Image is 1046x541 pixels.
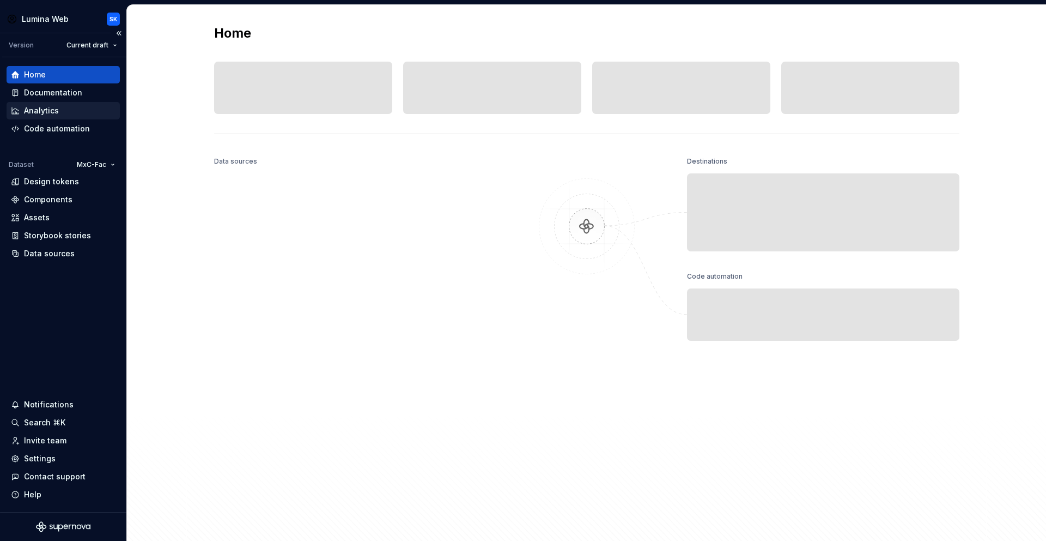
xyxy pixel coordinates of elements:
[7,209,120,226] a: Assets
[687,154,727,169] div: Destinations
[24,69,46,80] div: Home
[77,160,106,169] span: MxC-Fac
[7,102,120,119] a: Analytics
[7,486,120,503] button: Help
[7,432,120,449] a: Invite team
[24,471,86,482] div: Contact support
[7,84,120,101] a: Documentation
[24,435,66,446] div: Invite team
[24,453,56,464] div: Settings
[66,41,108,50] span: Current draft
[24,489,41,500] div: Help
[22,14,69,25] div: Lumina Web
[24,105,59,116] div: Analytics
[7,245,120,262] a: Data sources
[687,269,743,284] div: Code automation
[24,123,90,134] div: Code automation
[24,248,75,259] div: Data sources
[36,521,90,532] svg: Supernova Logo
[7,414,120,431] button: Search ⌘K
[2,7,124,31] button: Lumina WebSK
[7,66,120,83] a: Home
[24,230,91,241] div: Storybook stories
[24,212,50,223] div: Assets
[111,26,126,41] button: Collapse sidebar
[24,417,65,428] div: Search ⌘K
[24,176,79,187] div: Design tokens
[7,173,120,190] a: Design tokens
[24,87,82,98] div: Documentation
[9,160,34,169] div: Dataset
[7,396,120,413] button: Notifications
[24,399,74,410] div: Notifications
[7,191,120,208] a: Components
[72,157,120,172] button: MxC-Fac
[24,194,72,205] div: Components
[214,154,257,169] div: Data sources
[9,41,34,50] div: Version
[7,227,120,244] a: Storybook stories
[214,25,251,42] h2: Home
[62,38,122,53] button: Current draft
[7,468,120,485] button: Contact support
[7,120,120,137] a: Code automation
[110,15,117,23] div: SK
[7,450,120,467] a: Settings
